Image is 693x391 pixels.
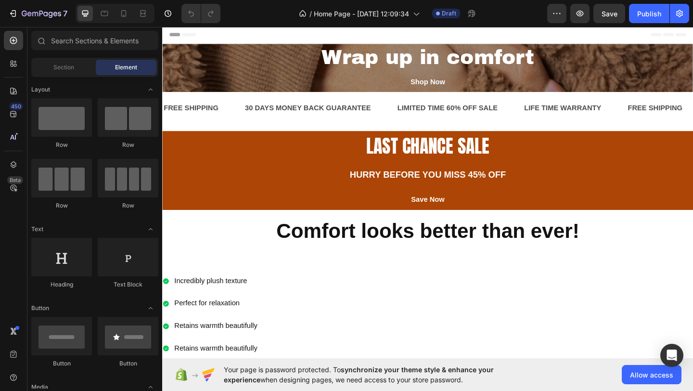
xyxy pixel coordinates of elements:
button: 7 [4,4,72,23]
p: Perfect for relaxation [13,295,103,309]
span: Text [31,225,43,234]
span: Section [53,63,74,72]
div: Row [31,201,92,210]
span: / [309,9,312,19]
div: FREE SHIPPING [0,82,62,98]
span: Save [602,10,617,18]
strong: Shop Now [270,57,308,65]
button: Allow access [622,365,681,384]
p: Retains warmth beautifully [13,320,103,334]
iframe: Design area [162,26,693,359]
span: Toggle open [143,222,158,237]
div: Undo/Redo [181,4,220,23]
p: LIMITED TIME 60% OFF SALE [256,83,365,97]
p: Incredibly plush texture [13,271,103,285]
div: LIFE TIME WARRANTY [393,82,478,98]
p: 7 [63,8,67,19]
span: LAST CHANCE SALE [222,116,356,145]
strong: Comfort looks better than ever! [124,210,454,235]
span: Toggle open [143,82,158,97]
button: Save [593,4,625,23]
div: FREE SHIPPING [505,82,567,98]
span: Your page is password protected. To when designing pages, we need access to your store password. [224,365,531,385]
button: <p><strong>Save Now</strong></p> [259,179,319,200]
span: Layout [31,85,50,94]
span: Element [115,63,137,72]
div: Button [31,359,92,368]
div: Open Intercom Messenger [660,344,683,367]
div: Publish [637,9,661,19]
div: 30 DAYS MONEY BACK GUARANTEE [89,82,228,98]
button: <p><strong>Shop Now</strong></p> [258,51,319,72]
div: Beta [7,176,23,184]
span: Draft [442,9,456,18]
p: Retains warmth beautifully [13,344,103,358]
div: Heading [31,280,92,289]
div: Row [98,141,158,149]
span: Home Page - [DATE] 12:09:34 [314,9,409,19]
button: Publish [629,4,669,23]
span: Allow access [630,370,673,380]
div: 450 [9,103,23,110]
span: Toggle open [143,300,158,316]
span: Button [31,304,49,313]
strong: Save Now [270,185,307,193]
div: Button [98,359,158,368]
div: Row [98,201,158,210]
strong: HURRY BEFORE YOU MISS 45% OFF [204,156,373,167]
div: Text Block [98,280,158,289]
span: synchronize your theme style & enhance your experience [224,365,494,384]
div: Row [31,141,92,149]
input: Search Sections & Elements [31,31,158,50]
